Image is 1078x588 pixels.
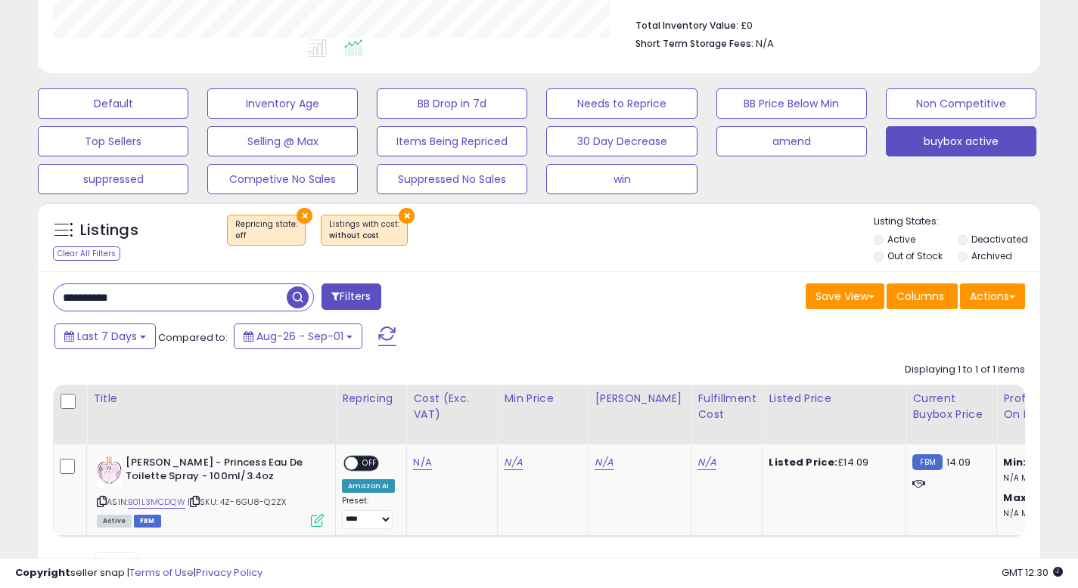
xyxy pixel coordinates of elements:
[126,456,309,487] b: [PERSON_NAME] - Princess Eau De Toilette Spray - 100ml/3.4oz
[595,455,613,470] a: N/A
[235,231,297,241] div: off
[912,391,990,422] div: Current Buybox Price
[342,496,395,530] div: Preset:
[93,391,329,407] div: Title
[196,565,263,580] a: Privacy Policy
[322,283,381,310] button: Filters
[97,456,324,526] div: ASIN:
[342,391,400,407] div: Repricing
[716,88,867,119] button: BB Price Below Min
[38,164,188,194] button: suppressed
[769,456,894,469] div: £14.09
[207,164,358,194] button: Competive No Sales
[134,515,161,528] span: FBM
[1002,565,1063,580] span: 2025-09-9 12:30 GMT
[329,218,399,241] span: Listings with cost :
[887,283,958,309] button: Columns
[129,565,194,580] a: Terms of Use
[546,88,697,119] button: Needs to Reprice
[358,456,382,469] span: OFF
[756,36,774,51] span: N/A
[635,37,753,50] b: Short Term Storage Fees:
[15,566,263,580] div: seller snap | |
[697,391,756,422] div: Fulfillment Cost
[342,479,395,493] div: Amazon AI
[188,496,286,508] span: | SKU: 4Z-6GU8-Q2ZX
[971,249,1012,262] label: Archived
[946,455,971,469] span: 14.09
[806,283,884,309] button: Save View
[697,455,716,470] a: N/A
[896,289,944,304] span: Columns
[329,231,399,241] div: without cost
[377,164,527,194] button: Suppressed No Sales
[413,455,431,470] a: N/A
[158,330,228,345] span: Compared to:
[80,220,138,241] h5: Listings
[53,246,120,261] div: Clear All Filters
[297,208,312,224] button: ×
[769,391,899,407] div: Listed Price
[546,164,697,194] button: win
[207,126,358,156] button: Selling @ Max
[769,455,837,469] b: Listed Price:
[886,126,1036,156] button: buybox active
[413,391,491,422] div: Cost (Exc. VAT)
[1003,455,1026,469] b: Min:
[546,126,697,156] button: 30 Day Decrease
[504,391,582,407] div: Min Price
[207,88,358,119] button: Inventory Age
[887,249,943,262] label: Out of Stock
[15,565,70,580] strong: Copyright
[235,218,297,241] span: Repricing state :
[874,215,1040,229] p: Listing States:
[635,19,738,32] b: Total Inventory Value:
[905,363,1025,377] div: Displaying 1 to 1 of 1 items
[234,323,362,349] button: Aug-26 - Sep-01
[77,329,137,344] span: Last 7 Days
[377,126,527,156] button: Items Being Repriced
[595,391,685,407] div: [PERSON_NAME]
[971,233,1028,246] label: Deactivated
[97,456,122,486] img: 41guP9D6vVL._SL40_.jpg
[256,329,343,344] span: Aug-26 - Sep-01
[716,126,867,156] button: amend
[635,15,1014,33] li: £0
[887,233,915,246] label: Active
[886,88,1036,119] button: Non Competitive
[128,496,185,509] a: B01L3MCDQW
[38,88,188,119] button: Default
[960,283,1025,309] button: Actions
[399,208,415,224] button: ×
[912,454,942,470] small: FBM
[1003,491,1030,505] b: Max:
[377,88,527,119] button: BB Drop in 7d
[54,323,156,349] button: Last 7 Days
[97,515,132,528] span: All listings currently available for purchase on Amazon
[38,126,188,156] button: Top Sellers
[504,455,522,470] a: N/A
